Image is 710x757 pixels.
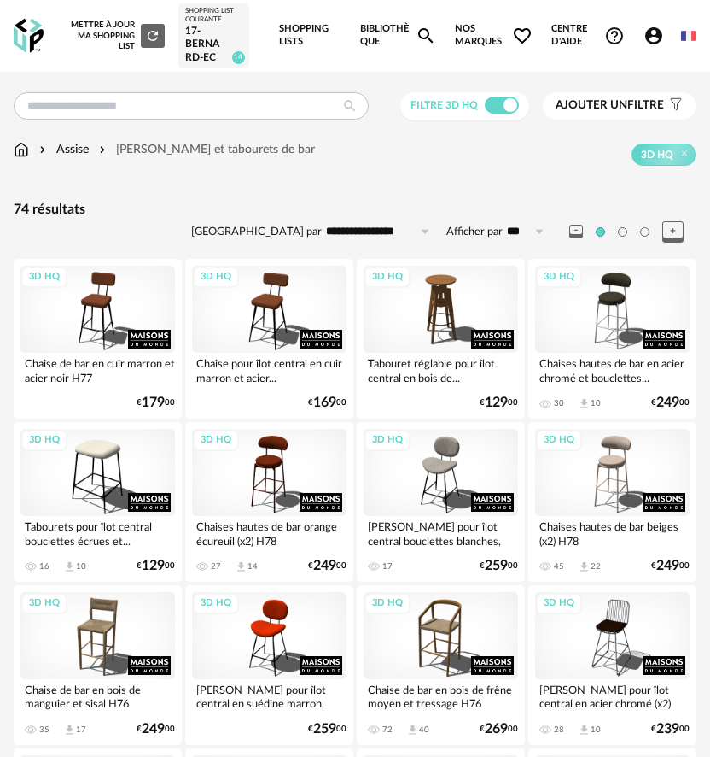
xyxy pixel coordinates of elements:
[142,560,165,572] span: 129
[416,26,436,46] span: Magnify icon
[357,259,525,419] a: 3D HQ Tabouret réglable pour îlot central en bois de... €12900
[142,724,165,735] span: 249
[36,141,89,158] div: Assise
[142,397,165,408] span: 179
[543,92,696,120] button: Ajouter unfiltre Filter icon
[446,225,503,239] label: Afficher par
[313,724,336,735] span: 259
[76,725,86,735] div: 17
[235,560,247,573] span: Download icon
[313,560,336,572] span: 249
[556,99,627,111] span: Ajouter un
[14,141,29,158] img: svg+xml;base64,PHN2ZyB3aWR0aD0iMTYiIGhlaWdodD0iMTciIHZpZXdCb3g9IjAgMCAxNiAxNyIgZmlsbD0ibm9uZSIgeG...
[14,19,44,54] img: OXP
[556,98,664,113] span: filtre
[382,561,393,572] div: 17
[193,267,239,288] div: 3D HQ
[578,724,591,736] span: Download icon
[308,560,346,572] div: € 00
[651,397,690,408] div: € 00
[39,725,49,735] div: 35
[63,724,76,736] span: Download icon
[528,422,696,582] a: 3D HQ Chaises hautes de bar beiges (x2) H78 45 Download icon 22 €24900
[192,353,346,387] div: Chaise pour îlot central en cuir marron et acier...
[192,679,346,713] div: [PERSON_NAME] pour îlot central en suédine marron, bois...
[63,560,76,573] span: Download icon
[364,267,410,288] div: 3D HQ
[480,397,518,408] div: € 00
[185,7,242,65] a: Shopping List courante 17-BERNARD-EC 14
[21,593,67,614] div: 3D HQ
[604,26,625,46] span: Help Circle Outline icon
[14,259,182,419] a: 3D HQ Chaise de bar en cuir marron et acier noir H77 €17900
[232,51,245,64] span: 14
[364,593,410,614] div: 3D HQ
[137,397,175,408] div: € 00
[14,585,182,745] a: 3D HQ Chaise de bar en bois de manguier et sisal H76 35 Download icon 17 €24900
[185,25,242,65] div: 17-BERNARD-EC
[554,561,564,572] div: 45
[535,353,690,387] div: Chaises hautes de bar en acier chromé et bouclettes...
[485,724,508,735] span: 269
[554,725,564,735] div: 28
[643,26,664,46] span: Account Circle icon
[20,353,175,387] div: Chaise de bar en cuir marron et acier noir H77
[364,430,410,451] div: 3D HQ
[554,398,564,408] div: 30
[480,724,518,735] div: € 00
[656,397,679,408] span: 249
[528,585,696,745] a: 3D HQ [PERSON_NAME] pour îlot central en acier chromé (x2) H65 28 Download icon 10 €23900
[364,353,518,387] div: Tabouret réglable pour îlot central en bois de...
[578,560,591,573] span: Download icon
[36,141,49,158] img: svg+xml;base64,PHN2ZyB3aWR0aD0iMTYiIGhlaWdodD0iMTYiIHZpZXdCb3g9IjAgMCAxNiAxNiIgZmlsbD0ibm9uZSIgeG...
[512,26,532,46] span: Heart Outline icon
[643,26,672,46] span: Account Circle icon
[137,724,175,735] div: € 00
[20,679,175,713] div: Chaise de bar en bois de manguier et sisal H76
[14,422,182,582] a: 3D HQ Tabourets pour îlot central bouclettes écrues et... 16 Download icon 10 €12900
[14,201,696,219] div: 74 résultats
[656,724,679,735] span: 239
[551,23,625,48] span: Centre d'aideHelp Circle Outline icon
[76,561,86,572] div: 10
[145,31,160,39] span: Refresh icon
[591,561,601,572] div: 22
[651,560,690,572] div: € 00
[191,225,322,239] label: [GEOGRAPHIC_DATA] par
[535,679,690,713] div: [PERSON_NAME] pour îlot central en acier chromé (x2) H65
[247,561,258,572] div: 14
[641,148,673,161] span: 3D HQ
[193,430,239,451] div: 3D HQ
[185,259,353,419] a: 3D HQ Chaise pour îlot central en cuir marron et acier... €16900
[536,267,582,288] div: 3D HQ
[20,516,175,550] div: Tabourets pour îlot central bouclettes écrues et...
[485,560,508,572] span: 259
[192,516,346,550] div: Chaises hautes de bar orange écureuil (x2) H78
[591,398,601,408] div: 10
[656,560,679,572] span: 249
[535,516,690,550] div: Chaises hautes de bar beiges (x2) H78
[308,397,346,408] div: € 00
[536,593,582,614] div: 3D HQ
[664,98,684,113] span: Filter icon
[578,397,591,410] span: Download icon
[39,561,49,572] div: 16
[357,585,525,745] a: 3D HQ Chaise de bar en bois de frêne moyen et tressage H76 72 Download icon 40 €26900
[528,259,696,419] a: 3D HQ Chaises hautes de bar en acier chromé et bouclettes... 30 Download icon 10 €24900
[536,430,582,451] div: 3D HQ
[211,561,221,572] div: 27
[313,397,336,408] span: 169
[137,560,175,572] div: € 00
[21,267,67,288] div: 3D HQ
[64,20,165,51] div: Mettre à jour ma Shopping List
[651,724,690,735] div: € 00
[185,585,353,745] a: 3D HQ [PERSON_NAME] pour îlot central en suédine marron, bois... €25900
[364,516,518,550] div: [PERSON_NAME] pour îlot central bouclettes blanches, bois...
[591,725,601,735] div: 10
[357,422,525,582] a: 3D HQ [PERSON_NAME] pour îlot central bouclettes blanches, bois... 17 €25900
[419,725,429,735] div: 40
[410,100,478,110] span: Filtre 3D HQ
[21,430,67,451] div: 3D HQ
[364,679,518,713] div: Chaise de bar en bois de frêne moyen et tressage H76
[480,560,518,572] div: € 00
